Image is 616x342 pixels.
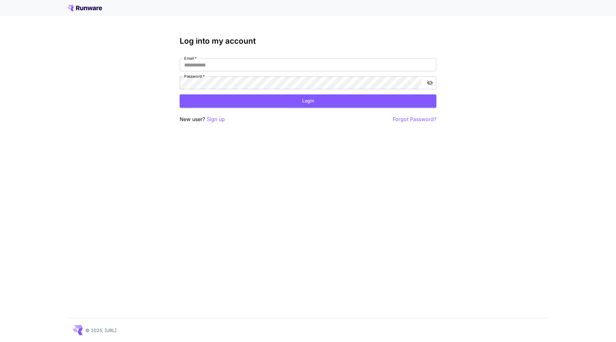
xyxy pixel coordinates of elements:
button: Sign up [207,115,225,123]
h3: Log into my account [180,37,436,46]
label: Password [184,74,205,79]
button: Forgot Password? [393,115,436,123]
button: toggle password visibility [424,77,436,89]
p: New user? [180,115,225,123]
button: Login [180,94,436,108]
label: Email [184,56,197,61]
p: © 2025, [URL] [85,327,116,334]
